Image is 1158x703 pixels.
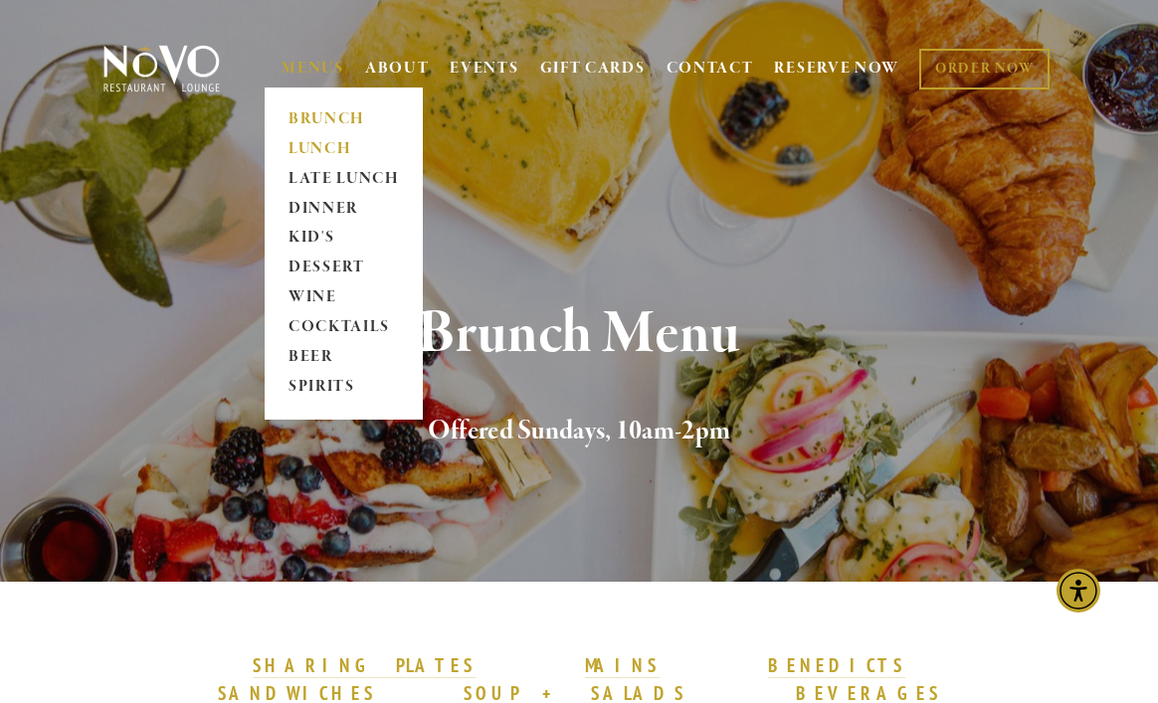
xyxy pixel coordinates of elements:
[774,50,899,88] a: RESERVE NOW
[128,411,1030,452] h2: Offered Sundays, 10am-2pm
[282,373,406,403] a: SPIRITS
[585,653,660,677] strong: MAINS
[768,653,905,677] strong: BENEDICTS
[282,59,344,79] a: MENUS
[768,653,905,679] a: BENEDICTS
[282,254,406,283] a: DESSERT
[282,283,406,313] a: WINE
[128,302,1030,367] h1: Brunch Menu
[282,134,406,164] a: LUNCH
[365,59,430,79] a: ABOUT
[450,59,518,79] a: EVENTS
[282,313,406,343] a: COCKTAILS
[540,50,646,88] a: GIFT CARDS
[282,343,406,373] a: BEER
[585,653,660,679] a: MAINS
[253,653,476,677] strong: SHARING PLATES
[919,49,1050,89] a: ORDER NOW
[1057,569,1100,613] div: Accessibility Menu
[99,44,224,93] img: Novo Restaurant &amp; Lounge
[282,164,406,194] a: LATE LUNCH
[667,50,754,88] a: CONTACT
[282,194,406,224] a: DINNER
[282,104,406,134] a: BRUNCH
[253,653,476,679] a: SHARING PLATES
[282,224,406,254] a: KID'S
